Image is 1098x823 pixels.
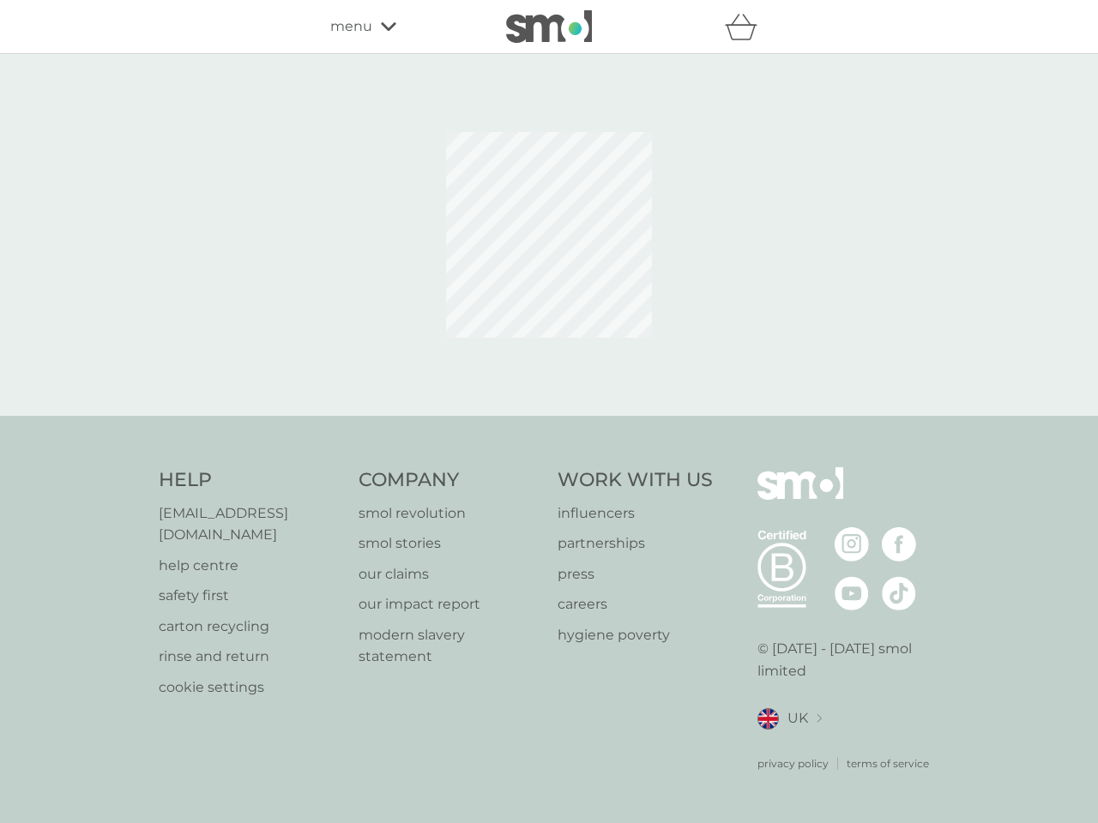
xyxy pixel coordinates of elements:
h4: Help [159,467,341,494]
img: visit the smol Youtube page [835,576,869,610]
a: our impact report [359,593,541,616]
a: influencers [558,502,713,525]
img: visit the smol Facebook page [882,527,916,562]
a: terms of service [847,755,929,772]
a: cookie settings [159,676,341,699]
a: privacy policy [757,755,829,772]
a: partnerships [558,532,713,555]
a: carton recycling [159,616,341,638]
h4: Company [359,467,541,494]
a: [EMAIL_ADDRESS][DOMAIN_NAME] [159,502,341,546]
span: menu [330,15,372,38]
img: smol [506,10,592,43]
div: basket [725,9,768,44]
a: safety first [159,585,341,607]
a: help centre [159,555,341,577]
img: select a new location [817,714,822,724]
img: UK flag [757,708,779,730]
a: press [558,563,713,586]
img: visit the smol Tiktok page [882,576,916,610]
img: visit the smol Instagram page [835,527,869,562]
a: hygiene poverty [558,624,713,646]
a: rinse and return [159,646,341,668]
h4: Work With Us [558,467,713,494]
p: © [DATE] - [DATE] smol limited [757,638,940,682]
span: UK [787,707,808,730]
a: smol stories [359,532,541,555]
a: our claims [359,563,541,586]
a: modern slavery statement [359,624,541,668]
a: smol revolution [359,502,541,525]
img: smol [757,467,843,526]
a: careers [558,593,713,616]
